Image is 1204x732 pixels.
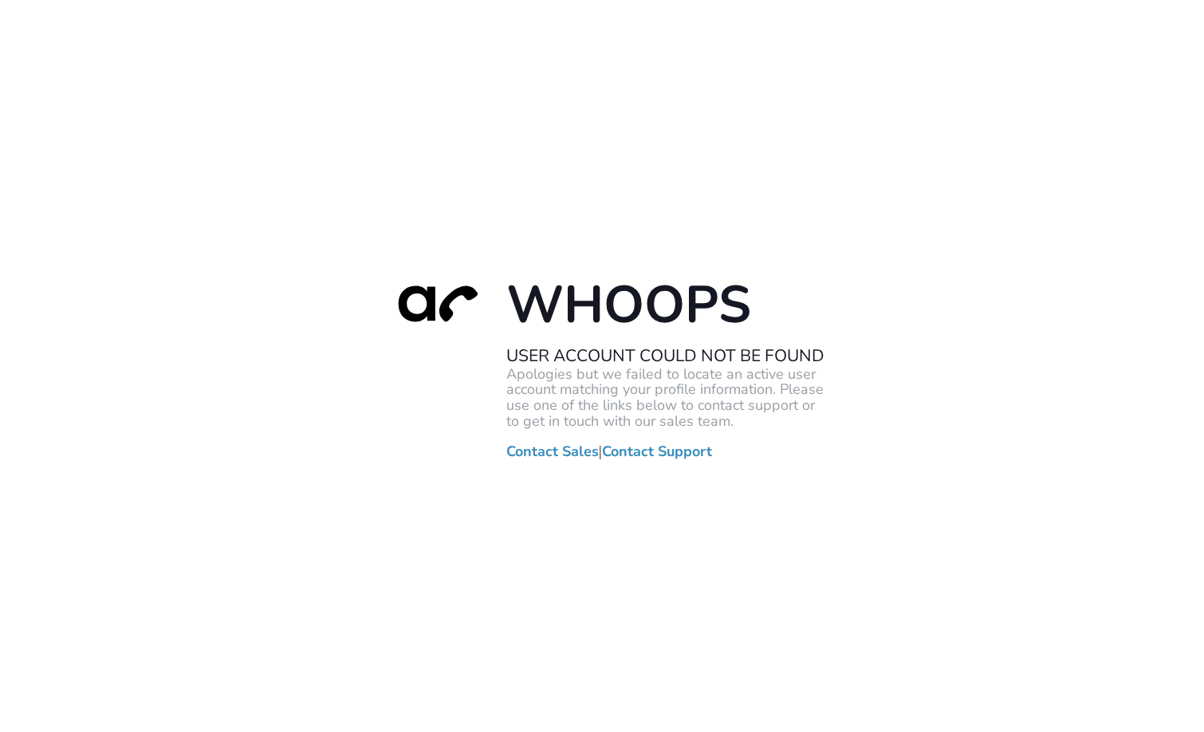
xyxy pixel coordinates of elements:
[379,273,825,459] div: |
[506,366,825,429] p: Apologies but we failed to locate an active user account matching your profile information. Pleas...
[602,443,712,459] a: Contact Support
[506,345,825,366] h2: User Account Could Not Be Found
[506,443,599,459] a: Contact Sales
[506,273,825,337] h1: Whoops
